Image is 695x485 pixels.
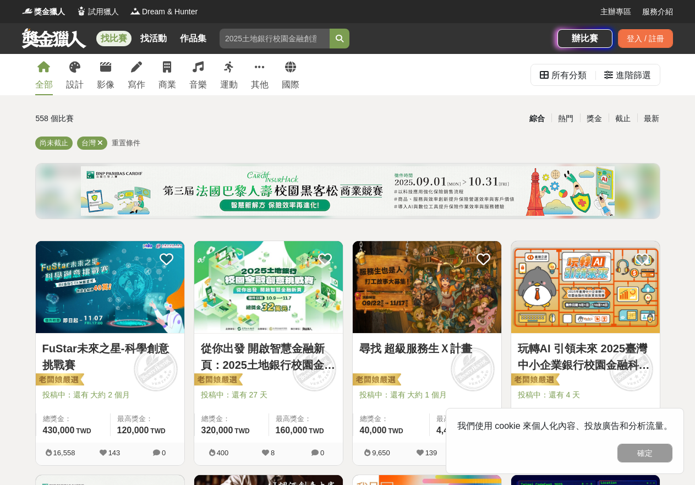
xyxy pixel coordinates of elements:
[201,340,336,373] a: 從你出發 開啟智慧金融新頁：2025土地銀行校園金融創意挑戰賽
[117,426,149,435] span: 120,000
[43,413,103,424] span: 總獎金：
[36,109,243,128] div: 558 個比賽
[217,449,229,457] span: 400
[96,31,132,46] a: 找比賽
[360,413,423,424] span: 總獎金：
[642,6,673,18] a: 服務介紹
[76,6,87,17] img: Logo
[518,340,653,373] a: 玩轉AI 引領未來 2025臺灣中小企業銀行校園金融科技創意挑戰賽
[97,54,114,95] a: 影像
[551,109,580,128] div: 熱門
[600,6,631,18] a: 主辦專區
[192,373,243,388] img: 老闆娘嚴選
[457,421,672,430] span: 我們使用 cookie 來個人化內容、投放廣告和分析流量。
[359,389,495,401] span: 投稿中：還有 大約 1 個月
[108,449,121,457] span: 143
[372,449,390,457] span: 9,650
[81,166,615,216] img: c5de0e1a-e514-4d63-bbd2-29f80b956702.png
[220,78,238,91] div: 運動
[276,426,308,435] span: 160,000
[518,389,653,401] span: 投稿中：還有 4 天
[66,54,84,95] a: 設計
[40,139,68,147] span: 尚未截止
[616,64,651,86] div: 進階篩選
[436,426,458,435] span: 4,490
[136,31,171,46] a: 找活動
[194,241,343,334] a: Cover Image
[201,389,336,401] span: 投稿中：還有 27 天
[359,340,495,357] a: 尋找 超級服務生Ｘ計畫
[42,340,178,373] a: FuStar未來之星-科學創意挑戰賽
[76,427,91,435] span: TWD
[158,78,176,91] div: 商業
[42,389,178,401] span: 投稿中：還有 大約 2 個月
[117,413,178,424] span: 最高獎金：
[388,427,403,435] span: TWD
[251,54,269,95] a: 其他
[580,109,609,128] div: 獎金
[637,109,666,128] div: 最新
[81,139,96,147] span: 台灣
[220,54,238,95] a: 運動
[551,64,587,86] div: 所有分類
[189,78,207,91] div: 音樂
[234,427,249,435] span: TWD
[22,6,33,17] img: Logo
[22,6,65,18] a: Logo獎金獵人
[35,54,53,95] a: 全部
[617,444,672,462] button: 確定
[176,31,211,46] a: 作品集
[150,427,165,435] span: TWD
[609,109,637,128] div: 截止
[353,241,501,334] a: Cover Image
[76,6,119,18] a: Logo試用獵人
[436,413,495,424] span: 最高獎金：
[34,6,65,18] span: 獎金獵人
[425,449,437,457] span: 139
[130,6,141,17] img: Logo
[53,449,75,457] span: 16,558
[511,241,660,334] a: Cover Image
[220,29,330,48] input: 2025土地銀行校園金融創意挑戰賽：從你出發 開啟智慧金融新頁
[271,449,275,457] span: 8
[309,427,324,435] span: TWD
[251,78,269,91] div: 其他
[282,54,299,95] a: 國際
[509,373,560,388] img: 老闆娘嚴選
[112,139,140,147] span: 重置條件
[128,78,145,91] div: 寫作
[276,413,336,424] span: 最高獎金：
[43,426,75,435] span: 430,000
[618,29,673,48] div: 登入 / 註冊
[128,54,145,95] a: 寫作
[201,413,262,424] span: 總獎金：
[36,241,184,333] img: Cover Image
[201,426,233,435] span: 320,000
[511,241,660,333] img: Cover Image
[36,241,184,334] a: Cover Image
[189,54,207,95] a: 音樂
[88,6,119,18] span: 試用獵人
[158,54,176,95] a: 商業
[353,241,501,333] img: Cover Image
[66,78,84,91] div: 設計
[320,449,324,457] span: 0
[523,109,551,128] div: 綜合
[97,78,114,91] div: 影像
[194,241,343,333] img: Cover Image
[351,373,401,388] img: 老闆娘嚴選
[130,6,198,18] a: LogoDream & Hunter
[282,78,299,91] div: 國際
[35,78,53,91] div: 全部
[34,373,84,388] img: 老闆娘嚴選
[142,6,198,18] span: Dream & Hunter
[360,426,387,435] span: 40,000
[557,29,612,48] a: 辦比賽
[162,449,166,457] span: 0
